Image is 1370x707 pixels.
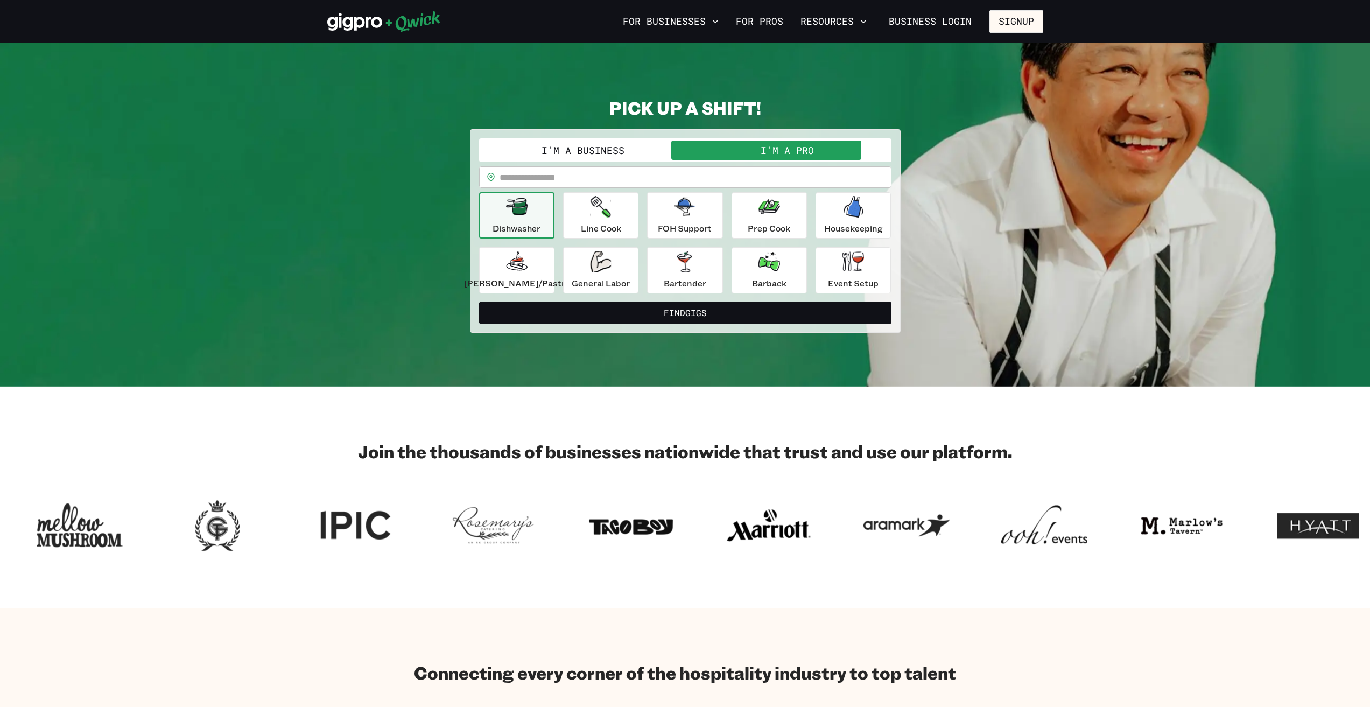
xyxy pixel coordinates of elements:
[796,12,871,31] button: Resources
[726,496,812,555] img: Logo for Marriott
[619,12,723,31] button: For Businesses
[1277,496,1363,555] img: Logo for Hotel Hyatt
[563,247,638,293] button: General Labor
[748,222,790,235] p: Prep Cook
[752,277,786,290] p: Barback
[470,97,901,118] h2: PICK UP A SHIFT!
[479,192,554,239] button: Dishwasher
[1001,496,1087,555] img: Logo for ooh events
[685,141,889,160] button: I'm a Pro
[816,247,891,293] button: Event Setup
[732,247,807,293] button: Barback
[493,222,540,235] p: Dishwasher
[312,496,398,555] img: Logo for IPIC
[816,192,891,239] button: Housekeeping
[581,222,621,235] p: Line Cook
[658,222,712,235] p: FOH Support
[450,496,536,555] img: Logo for Rosemary's Catering
[880,10,981,33] a: Business Login
[479,247,554,293] button: [PERSON_NAME]/Pastry
[588,496,674,555] img: Logo for Taco Boy
[732,12,788,31] a: For Pros
[647,247,722,293] button: Bartender
[1139,496,1225,555] img: Logo for Marlow's Tavern
[414,662,956,683] h2: Connecting every corner of the hospitality industry to top talent
[732,192,807,239] button: Prep Cook
[863,496,950,555] img: Logo for Aramark
[828,277,879,290] p: Event Setup
[572,277,630,290] p: General Labor
[563,192,638,239] button: Line Cook
[464,277,570,290] p: [PERSON_NAME]/Pastry
[824,222,883,235] p: Housekeeping
[174,496,261,555] img: Logo for Georgian Terrace
[37,496,123,555] img: Logo for Mellow Mushroom
[664,277,706,290] p: Bartender
[989,10,1043,33] button: Signup
[647,192,722,239] button: FOH Support
[481,141,685,160] button: I'm a Business
[327,440,1043,462] h2: Join the thousands of businesses nationwide that trust and use our platform.
[479,302,891,324] button: FindGigs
